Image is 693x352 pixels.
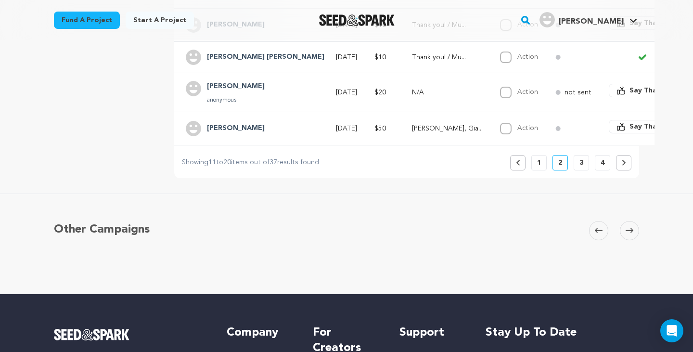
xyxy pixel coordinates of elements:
[629,86,668,95] span: Say Thanks
[186,81,201,96] img: user.png
[319,14,395,26] img: Seed&Spark Logo Dark Mode
[538,10,639,30] span: Ramon S.'s Profile
[227,325,294,340] h5: Company
[565,88,591,97] p: not sent
[517,53,538,60] label: Action
[126,12,194,29] a: Start a project
[595,155,610,170] button: 4
[574,155,589,170] button: 3
[517,89,538,95] label: Action
[609,120,676,133] button: Say Thanks
[579,158,583,168] p: 3
[609,84,676,97] button: Say Thanks
[660,319,683,342] div: Open Intercom Messenger
[486,325,639,340] h5: Stay up to date
[539,12,624,27] div: Ramon S.'s Profile
[412,52,483,62] p: Thank you! / Muchas Gracias!
[336,88,357,97] p: [DATE]
[336,52,357,62] p: [DATE]
[207,81,265,92] h4: Darbie W
[186,121,201,136] img: user.png
[54,329,129,340] img: Seed&Spark Logo
[558,158,562,168] p: 2
[186,50,201,65] img: user.png
[374,54,386,61] span: $10
[269,159,277,166] span: 37
[374,89,386,96] span: $20
[374,125,386,132] span: $50
[538,10,639,27] a: Ramon S.'s Profile
[552,155,568,170] button: 2
[336,124,357,133] p: [DATE]
[412,88,483,97] p: N/A
[601,158,604,168] p: 4
[319,14,395,26] a: Seed&Spark Homepage
[399,325,466,340] h5: Support
[208,159,216,166] span: 11
[54,329,207,340] a: Seed&Spark Homepage
[207,52,324,63] h4: Vicki Victoria
[539,12,555,27] img: user.png
[629,122,668,131] span: Say Thanks
[54,12,120,29] a: Fund a project
[54,221,150,238] h5: Other Campaigns
[182,157,319,169] p: Showing to items out of results found
[223,159,231,166] span: 20
[207,96,265,104] p: anonymous
[207,123,265,134] h4: Jack Fleischer
[412,124,483,133] p: Robitussin, Giardia, and Insomnia / Robitussin, Giardia e Insomnio
[531,155,547,170] button: 1
[517,125,538,131] label: Action
[559,18,624,26] span: [PERSON_NAME]
[537,158,541,168] p: 1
